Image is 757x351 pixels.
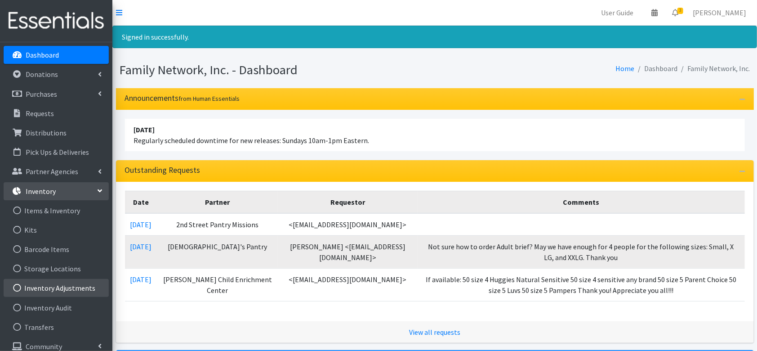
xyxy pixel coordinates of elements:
a: Dashboard [4,46,109,64]
p: Inventory [26,187,56,196]
a: Items & Inventory [4,202,109,220]
a: Kits [4,221,109,239]
a: User Guide [594,4,641,22]
div: Signed in successfully. [112,26,757,48]
a: Inventory [4,182,109,200]
img: HumanEssentials [4,6,109,36]
a: [DATE] [130,242,152,251]
li: Dashboard [635,62,678,75]
td: [PERSON_NAME] Child Enrichment Center [157,268,278,301]
td: [DEMOGRAPHIC_DATA]'s Pantry [157,235,278,268]
a: Inventory Audit [4,299,109,317]
p: Purchases [26,90,57,99]
a: Partner Agencies [4,162,109,180]
li: Regularly scheduled downtime for new releases: Sundays 10am-1pm Eastern. [125,119,745,151]
td: If available: 50 size 4 Huggies Natural Sensitive 50 size 4 sensitive any brand 50 size 5 Parent ... [418,268,745,301]
h3: Outstanding Requests [125,166,200,175]
th: Partner [157,191,278,213]
th: Requestor [278,191,417,213]
a: Home [616,64,635,73]
a: View all requests [409,328,460,337]
small: from Human Essentials [179,94,240,103]
p: Partner Agencies [26,167,78,176]
h1: Family Network, Inc. - Dashboard [120,62,432,78]
a: Pick Ups & Deliveries [4,143,109,161]
a: [PERSON_NAME] [686,4,753,22]
p: Requests [26,109,54,118]
a: Inventory Adjustments [4,279,109,297]
td: 2nd Street Pantry Missions [157,213,278,236]
a: Purchases [4,85,109,103]
td: [PERSON_NAME] <[EMAIL_ADDRESS][DOMAIN_NAME]> [278,235,417,268]
a: Donations [4,65,109,83]
a: Storage Locations [4,260,109,278]
p: Pick Ups & Deliveries [26,148,89,157]
a: Requests [4,104,109,122]
p: Dashboard [26,50,59,59]
p: Community [26,342,62,351]
th: Date [125,191,157,213]
th: Comments [418,191,745,213]
a: 3 [665,4,686,22]
p: Distributions [26,128,67,137]
h3: Announcements [125,94,240,103]
td: Not sure how to order Adult brief? May we have enough for 4 people for the following sizes: Small... [418,235,745,268]
span: 3 [677,8,683,14]
p: Donations [26,70,58,79]
a: Transfers [4,318,109,336]
li: Family Network, Inc. [678,62,750,75]
a: Distributions [4,124,109,142]
td: <[EMAIL_ADDRESS][DOMAIN_NAME]> [278,213,417,236]
td: <[EMAIL_ADDRESS][DOMAIN_NAME]> [278,268,417,301]
a: [DATE] [130,275,152,284]
a: Barcode Items [4,240,109,258]
a: [DATE] [130,220,152,229]
strong: [DATE] [134,125,155,134]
